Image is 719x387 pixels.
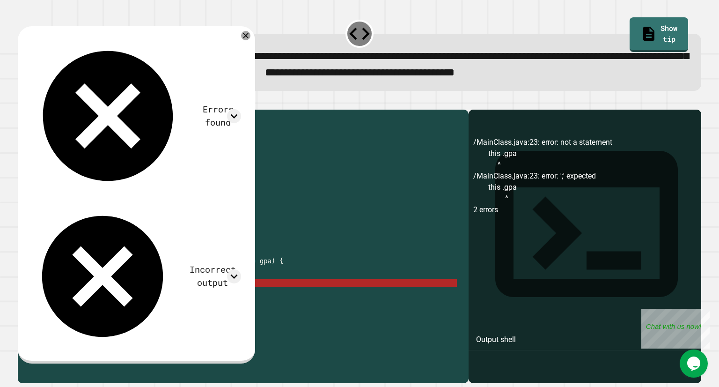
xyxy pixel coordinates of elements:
div: Incorrect output [184,263,241,289]
iframe: chat widget [680,350,710,378]
iframe: chat widget [641,309,710,349]
a: Show tip [630,17,689,52]
div: /MainClass.java:23: error: not a statement this .gpa ^ /MainClass.java:23: error: ';' expected th... [473,137,696,384]
div: Errors found [195,103,241,129]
